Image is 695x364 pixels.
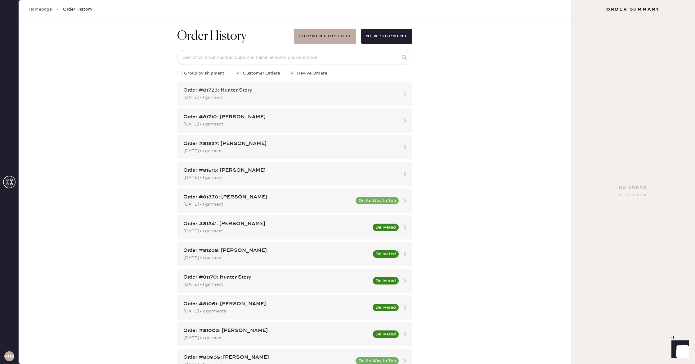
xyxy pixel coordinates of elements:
div: Order #81516: [PERSON_NAME] [183,167,395,174]
div: [DATE] • 1 garment [183,334,369,341]
span: Group by shipment [184,70,224,77]
input: Search by order number, customer name, email or phone number [177,50,412,65]
a: Homepage [29,6,52,12]
div: [DATE] • 1 garment [183,201,352,208]
div: [DATE] • 1 garment [183,254,369,261]
div: [DATE] • 1 garment [183,148,395,154]
h3: Order Summary [571,6,695,12]
iframe: Front Chat [666,336,692,363]
button: Delivered [373,330,399,338]
button: New Shipment [361,29,412,44]
div: [DATE] • 1 garment [183,228,369,234]
span: Order History [63,6,92,12]
div: [DATE] • 1 garment [183,281,369,288]
div: [DATE] • 1 garment [183,94,395,101]
h1: Order History [177,29,247,44]
button: Delivered [373,250,399,258]
div: Order #81527: [PERSON_NAME] [183,140,395,148]
div: Order #81370: [PERSON_NAME] [183,193,352,201]
button: Shipment History [294,29,356,44]
div: [DATE] • 1 garment [183,121,395,128]
div: Order #81241: [PERSON_NAME] [183,220,369,228]
div: Order #81723: Hunter Story [183,87,395,94]
div: Order #81710: [PERSON_NAME] [183,113,395,121]
div: No order selected [619,184,647,199]
h3: RHA [4,354,14,358]
span: Customer Orders [243,70,280,77]
button: Delivered [373,277,399,284]
div: Order #81238: [PERSON_NAME] [183,247,369,254]
div: Order #81061: [PERSON_NAME] [183,300,369,308]
div: Order #81170: Hunter Story [183,274,369,281]
div: [DATE] • 2 garments [183,308,369,315]
span: Revive Orders [297,70,327,77]
div: Order #81003: [PERSON_NAME] [183,327,369,334]
button: On Its Way to You [356,197,399,204]
div: Order #80935: [PERSON_NAME] [183,354,352,361]
div: [DATE] • 1 garment [183,174,395,181]
button: Delivered [373,304,399,311]
button: Delivered [373,224,399,231]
